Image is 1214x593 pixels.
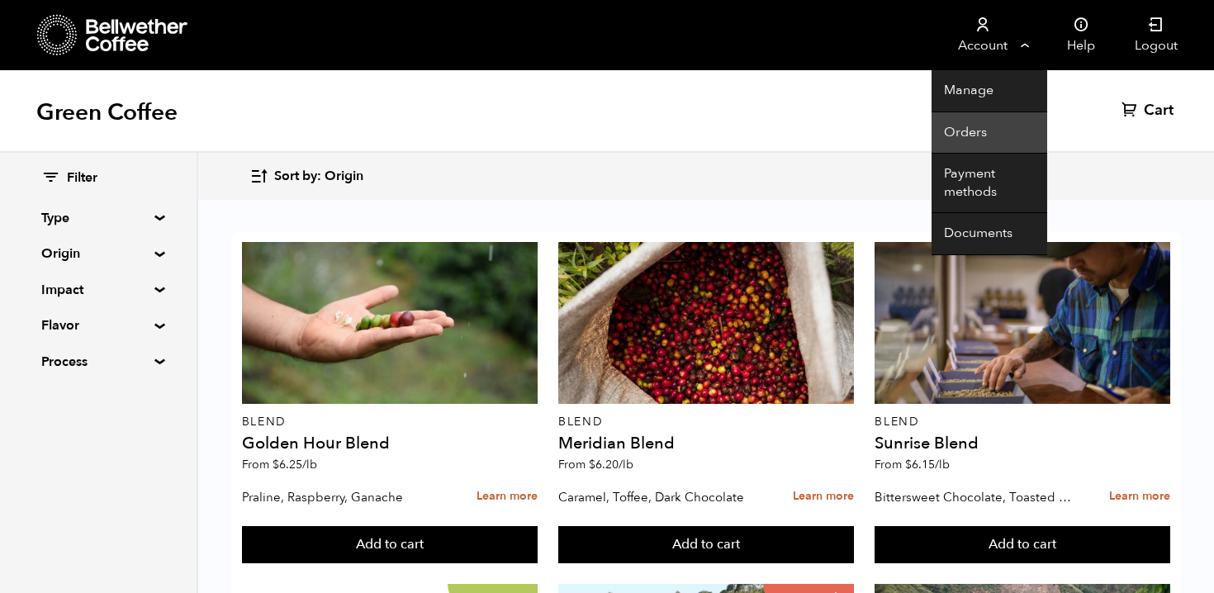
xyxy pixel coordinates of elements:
[619,457,633,472] span: /lb
[875,435,1170,452] h4: Sunrise Blend
[242,526,538,564] button: Add to cart
[242,435,538,452] h4: Golden Hour Blend
[558,416,854,428] p: Blend
[41,352,155,372] summary: Process
[41,244,155,263] summary: Origin
[905,457,950,472] bdi: 6.15
[242,485,443,510] p: Praline, Raspberry, Ganache
[67,169,97,187] span: Filter
[558,457,633,472] span: From
[558,435,854,452] h4: Meridian Blend
[589,457,633,472] bdi: 6.20
[875,526,1170,564] button: Add to cart
[935,457,950,472] span: /lb
[558,526,854,564] button: Add to cart
[558,485,760,510] p: Caramel, Toffee, Dark Chocolate
[875,485,1076,510] p: Bittersweet Chocolate, Toasted Marshmallow, Candied Orange, Praline
[273,457,317,472] bdi: 6.25
[875,457,950,472] span: From
[875,416,1170,428] p: Blend
[36,97,178,127] h1: Green Coffee
[242,416,538,428] p: Blend
[793,479,854,515] a: Learn more
[242,457,317,472] span: From
[932,70,1047,112] a: Manage
[1122,101,1178,121] a: Cart
[477,479,538,515] a: Learn more
[932,112,1047,154] a: Orders
[273,457,279,472] span: $
[1144,101,1174,121] span: Cart
[41,208,155,228] summary: Type
[274,168,363,186] span: Sort by: Origin
[932,154,1047,213] a: Payment methods
[1109,479,1170,515] a: Learn more
[249,157,363,196] button: Sort by: Origin
[589,457,595,472] span: $
[932,213,1047,255] a: Documents
[41,280,155,300] summary: Impact
[905,457,912,472] span: $
[41,315,155,335] summary: Flavor
[302,457,317,472] span: /lb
